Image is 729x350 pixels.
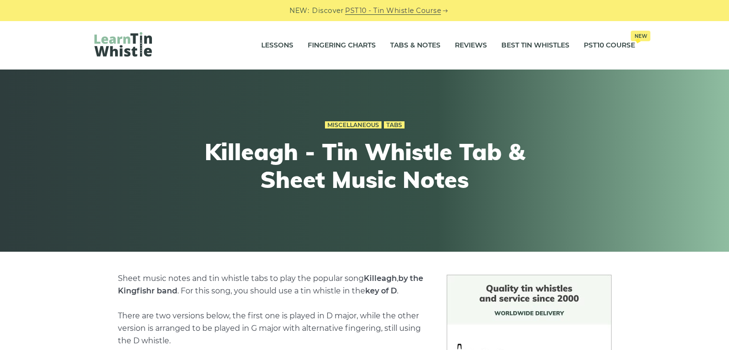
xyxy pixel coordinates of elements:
a: Miscellaneous [325,121,382,129]
h1: Killeagh - Tin Whistle Tab & Sheet Music Notes [188,138,541,193]
a: Best Tin Whistles [501,34,569,58]
a: Tabs [384,121,405,129]
span: Sheet music notes and tin whistle tabs to play the popular song , [118,274,398,283]
a: Fingering Charts [308,34,376,58]
span: New [631,31,650,41]
a: Lessons [261,34,293,58]
strong: key of D [365,286,397,295]
a: PST10 CourseNew [584,34,635,58]
p: . For this song, you should use a tin whistle in the . There are two versions below, the first on... [118,272,424,347]
strong: Killeagh [364,274,397,283]
a: Tabs & Notes [390,34,440,58]
a: Reviews [455,34,487,58]
img: LearnTinWhistle.com [94,32,152,57]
